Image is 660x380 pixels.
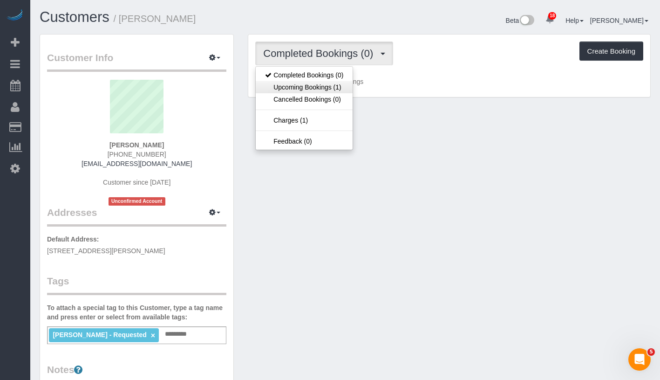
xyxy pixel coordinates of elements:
[579,41,643,61] button: Create Booking
[256,81,353,93] a: Upcoming Bookings (1)
[541,9,559,30] a: 18
[53,331,146,339] span: [PERSON_NAME] - Requested
[114,14,196,24] small: / [PERSON_NAME]
[628,348,651,371] iframe: Intercom live chat
[151,332,155,339] a: ×
[47,51,226,72] legend: Customer Info
[109,197,165,205] span: Unconfirmed Account
[47,235,99,244] label: Default Address:
[256,93,353,105] a: Cancelled Bookings (0)
[256,69,353,81] a: Completed Bookings (0)
[255,41,393,65] button: Completed Bookings (0)
[47,247,165,255] span: [STREET_ADDRESS][PERSON_NAME]
[519,15,534,27] img: New interface
[109,141,164,149] strong: [PERSON_NAME]
[548,12,556,20] span: 18
[40,9,109,25] a: Customers
[255,77,643,86] p: Customer has 0 Completed Bookings
[103,179,170,186] span: Customer since [DATE]
[82,160,192,167] a: [EMAIL_ADDRESS][DOMAIN_NAME]
[565,17,584,24] a: Help
[6,9,24,22] img: Automaid Logo
[256,135,353,147] a: Feedback (0)
[590,17,648,24] a: [PERSON_NAME]
[108,151,166,158] span: [PHONE_NUMBER]
[256,114,353,126] a: Charges (1)
[263,48,378,59] span: Completed Bookings (0)
[47,274,226,295] legend: Tags
[47,303,226,322] label: To attach a special tag to this Customer, type a tag name and press enter or select from availabl...
[647,348,655,356] span: 5
[506,17,535,24] a: Beta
